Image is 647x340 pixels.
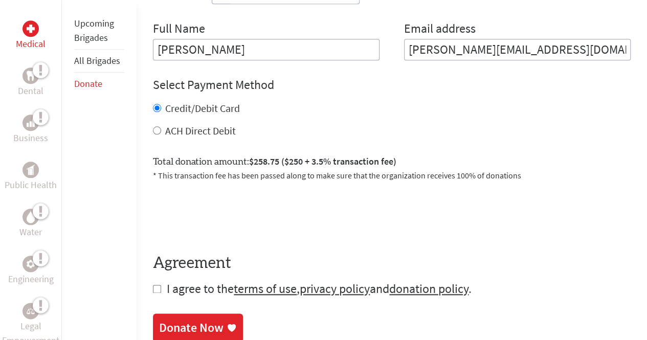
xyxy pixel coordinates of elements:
p: Dental [18,84,43,98]
div: Business [23,115,39,131]
a: privacy policy [300,281,370,297]
span: I agree to the , and . [167,281,472,297]
input: Your Email [404,39,631,60]
a: All Brigades [74,55,120,66]
h4: Agreement [153,254,631,273]
a: MedicalMedical [16,20,46,51]
p: Public Health [5,178,57,192]
label: Full Name [153,20,205,39]
h4: Select Payment Method [153,77,631,93]
img: Engineering [27,260,35,268]
p: Business [13,131,48,145]
label: Email address [404,20,476,39]
label: Total donation amount: [153,154,396,169]
div: Medical [23,20,39,37]
li: Donate [74,73,124,95]
li: All Brigades [74,50,124,73]
a: Donate [74,78,102,89]
a: donation policy [389,281,468,297]
a: BusinessBusiness [13,115,48,145]
div: Public Health [23,162,39,178]
a: EngineeringEngineering [8,256,54,286]
div: Water [23,209,39,225]
p: Engineering [8,272,54,286]
img: Medical [27,25,35,33]
div: Engineering [23,256,39,272]
a: Public HealthPublic Health [5,162,57,192]
li: Upcoming Brigades [74,12,124,50]
p: * This transaction fee has been passed along to make sure that the organization receives 100% of ... [153,169,631,182]
p: Medical [16,37,46,51]
img: Dental [27,71,35,80]
iframe: reCAPTCHA [153,194,308,234]
span: $258.75 ($250 + 3.5% transaction fee) [249,155,396,167]
div: Legal Empowerment [23,303,39,319]
img: Legal Empowerment [27,308,35,314]
a: terms of use [234,281,297,297]
a: Upcoming Brigades [74,17,114,43]
div: Donate Now [159,320,224,336]
input: Enter Full Name [153,39,380,60]
img: Public Health [27,165,35,175]
p: Water [19,225,42,239]
img: Business [27,119,35,127]
img: Water [27,211,35,222]
label: ACH Direct Debit [165,124,236,137]
a: WaterWater [19,209,42,239]
label: Credit/Debit Card [165,102,240,115]
a: DentalDental [18,67,43,98]
div: Dental [23,67,39,84]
